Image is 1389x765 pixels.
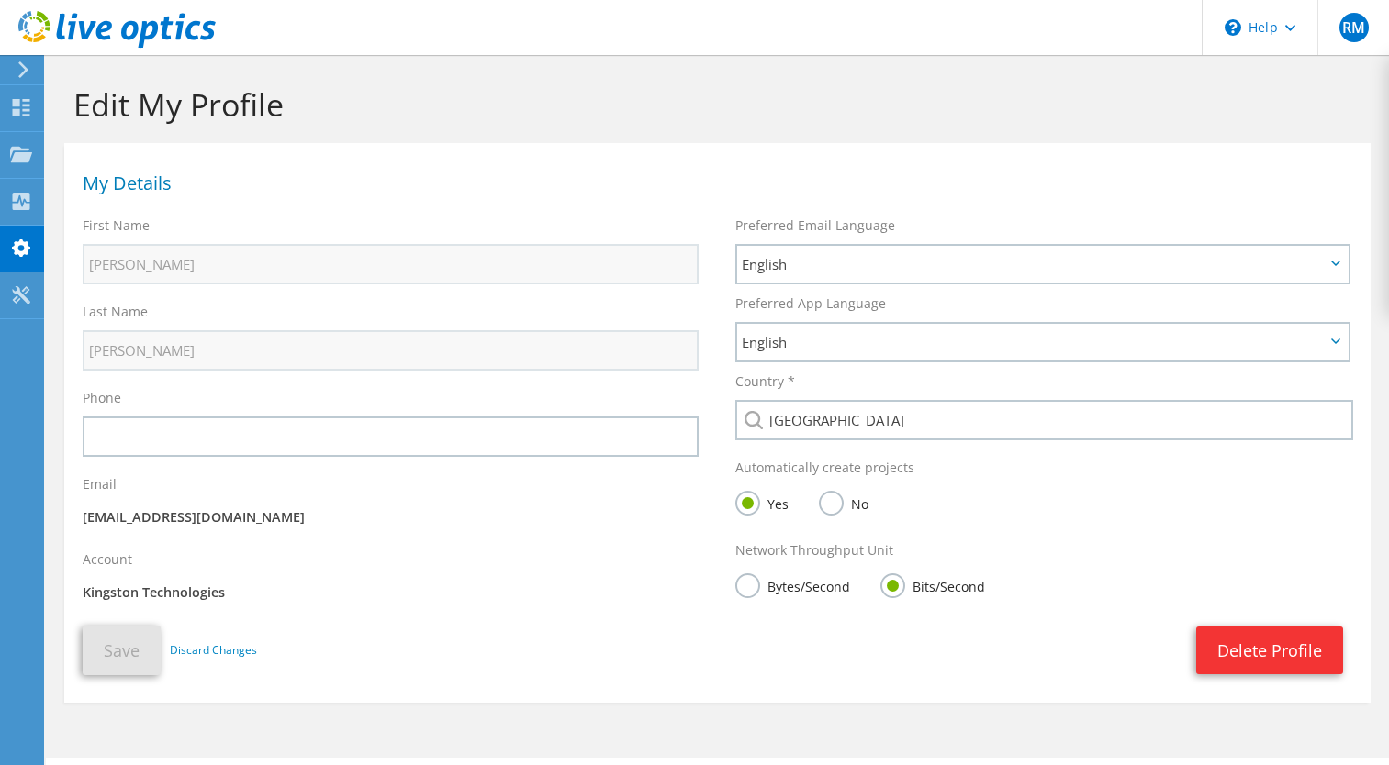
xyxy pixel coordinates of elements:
svg: \n [1225,19,1241,36]
label: Account [83,550,132,569]
span: RM [1339,13,1369,42]
label: Country * [735,372,795,391]
label: Email [83,475,117,493]
p: [EMAIL_ADDRESS][DOMAIN_NAME] [83,507,699,527]
label: Phone [83,389,121,407]
label: Bits/Second [880,573,985,596]
h1: Edit My Profile [73,85,1352,124]
label: Network Throughput Unit [735,541,893,560]
a: Discard Changes [170,640,257,660]
label: Yes [735,491,789,514]
label: Automatically create projects [735,459,914,477]
label: Preferred Email Language [735,216,895,235]
label: Preferred App Language [735,294,886,313]
label: Last Name [83,303,148,321]
span: English [742,253,1325,275]
label: First Name [83,216,150,235]
button: Save [83,626,161,675]
p: Kingston Technologies [83,582,699,603]
label: Bytes/Second [735,573,850,596]
h1: My Details [83,174,1343,193]
label: No [819,491,868,514]
a: Delete Profile [1196,626,1343,674]
span: English [742,331,1325,353]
